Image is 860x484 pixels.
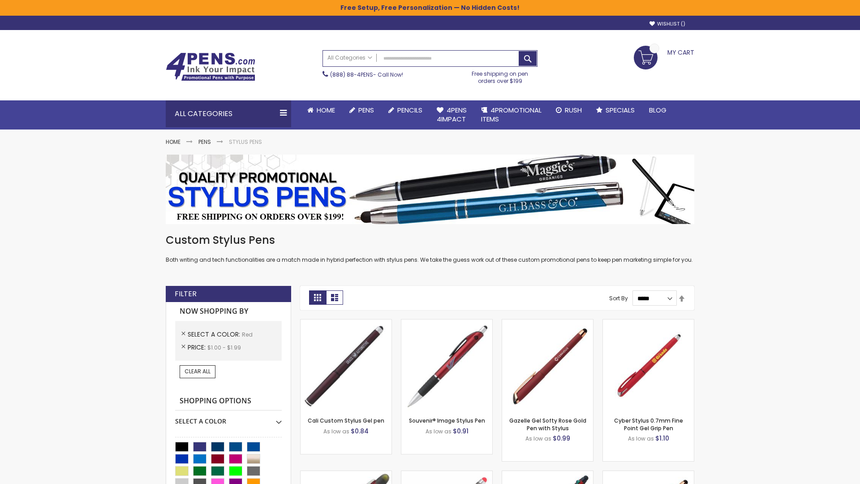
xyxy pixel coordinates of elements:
a: Rush [549,100,589,120]
img: Gazelle Gel Softy Rose Gold Pen with Stylus-Red [502,320,593,411]
span: Select A Color [188,330,242,339]
div: Select A Color [175,411,282,426]
a: 4PROMOTIONALITEMS [474,100,549,130]
img: Cyber Stylus 0.7mm Fine Point Gel Grip Pen-Red [603,320,694,411]
a: Souvenir® Image Stylus Pen [409,417,485,424]
span: $0.99 [553,434,570,443]
span: $0.91 [453,427,469,436]
a: Wishlist [649,21,685,27]
a: Cali Custom Stylus Gel pen-Red [301,319,391,327]
img: Cali Custom Stylus Gel pen-Red [301,320,391,411]
a: 4Pens4impact [430,100,474,130]
strong: Now Shopping by [175,302,282,321]
span: $1.00 - $1.99 [207,344,241,351]
span: 4PROMOTIONAL ITEMS [481,105,542,124]
a: Home [166,138,181,146]
a: Gazelle Gel Softy Rose Gold Pen with Stylus - ColorJet-Red [603,471,694,478]
a: All Categories [323,51,377,65]
img: 4Pens Custom Pens and Promotional Products [166,52,255,81]
strong: Stylus Pens [229,138,262,146]
a: Gazelle Gel Softy Rose Gold Pen with Stylus-Red [502,319,593,327]
span: Pencils [397,105,422,115]
a: Pencils [381,100,430,120]
a: Islander Softy Gel with Stylus - ColorJet Imprint-Red [401,471,492,478]
a: Cali Custom Stylus Gel pen [308,417,384,424]
span: Specials [606,105,635,115]
span: Rush [565,105,582,115]
a: Cyber Stylus 0.7mm Fine Point Gel Grip Pen [614,417,683,432]
a: Clear All [180,365,215,378]
span: Home [317,105,335,115]
a: Pens [342,100,381,120]
div: Both writing and tech functionalities are a match made in hybrid perfection with stylus pens. We ... [166,233,694,264]
span: Price [188,343,207,352]
a: Souvenir® Jalan Highlighter Stylus Pen Combo-Red [301,471,391,478]
span: $0.84 [351,427,369,436]
strong: Grid [309,290,326,305]
img: Stylus Pens [166,155,694,224]
span: As low as [525,435,551,442]
span: Blog [649,105,666,115]
a: Souvenir® Image Stylus Pen-Red [401,319,492,327]
div: Free shipping on pen orders over $199 [463,67,538,85]
span: All Categories [327,54,372,61]
span: As low as [628,435,654,442]
a: Home [300,100,342,120]
a: Pens [198,138,211,146]
a: Blog [642,100,674,120]
span: Red [242,331,253,338]
span: 4Pens 4impact [437,105,467,124]
a: (888) 88-4PENS [330,71,373,78]
span: Pens [358,105,374,115]
a: Gazelle Gel Softy Rose Gold Pen with Stylus [509,417,586,432]
span: - Call Now! [330,71,403,78]
a: Cyber Stylus 0.7mm Fine Point Gel Grip Pen-Red [603,319,694,327]
span: Clear All [185,367,211,375]
strong: Filter [175,289,197,299]
strong: Shopping Options [175,392,282,411]
span: As low as [426,428,451,435]
div: All Categories [166,100,291,127]
span: As low as [323,428,349,435]
span: $1.10 [655,434,669,443]
a: Orbitor 4 Color Assorted Ink Metallic Stylus Pens-Red [502,471,593,478]
h1: Custom Stylus Pens [166,233,694,247]
label: Sort By [609,294,628,302]
a: Specials [589,100,642,120]
img: Souvenir® Image Stylus Pen-Red [401,320,492,411]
